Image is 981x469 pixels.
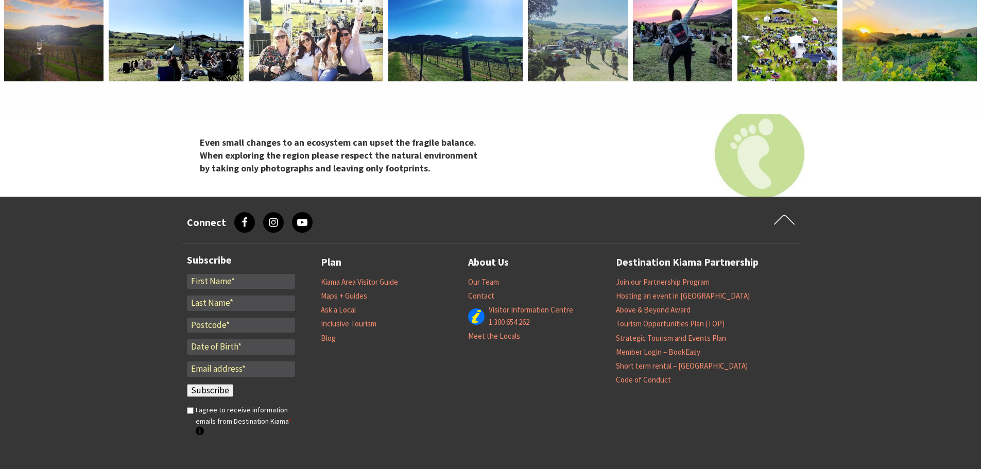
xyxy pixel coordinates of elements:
[468,331,520,341] a: Meet the Locals
[468,254,509,271] a: About Us
[196,404,295,439] label: I agree to receive information emails from Destination Kiama
[187,318,295,333] input: Postcode*
[616,319,725,329] a: Tourism Opportunities Plan (TOP)
[616,277,710,287] a: Join our Partnership Program
[187,274,295,289] input: First Name*
[321,333,336,343] a: Blog
[187,296,295,311] input: Last Name*
[321,254,341,271] a: Plan
[616,254,759,271] a: Destination Kiama Partnership
[468,277,499,287] a: Our Team
[187,216,226,229] h3: Connect
[616,347,700,357] a: Member Login – BookEasy
[616,361,748,385] a: Short term rental – [GEOGRAPHIC_DATA] Code of Conduct
[468,291,494,301] a: Contact
[321,319,376,329] a: Inclusive Tourism
[489,305,573,315] a: Visitor Information Centre
[200,136,477,174] strong: Even small changes to an ecosystem can upset the fragile balance. When exploring the region pleas...
[321,277,398,287] a: Kiama Area Visitor Guide
[187,384,233,397] input: Subscribe
[187,254,295,266] h3: Subscribe
[321,305,356,315] a: Ask a Local
[616,305,691,315] a: Above & Beyond Award
[616,291,750,301] a: Hosting an event in [GEOGRAPHIC_DATA]
[489,317,529,327] a: 1 300 654 262
[616,333,726,343] a: Strategic Tourism and Events Plan
[187,361,295,377] input: Email address*
[187,339,295,355] input: Date of Birth*
[321,291,367,301] a: Maps + Guides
